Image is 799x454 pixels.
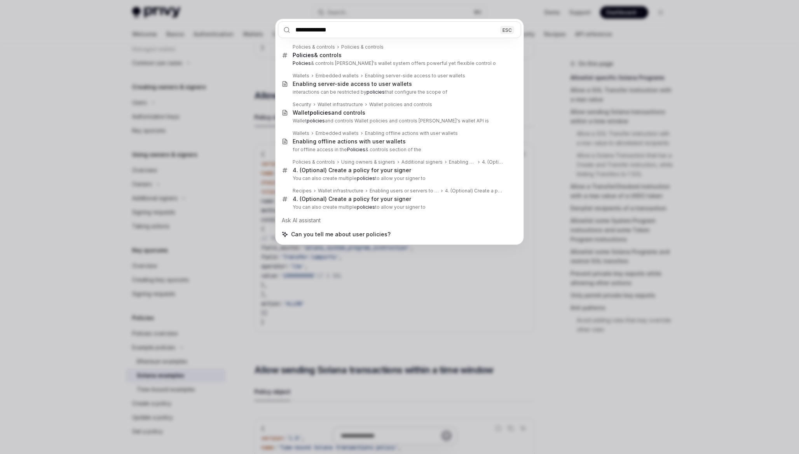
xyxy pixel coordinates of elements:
[293,52,314,58] b: Policies
[449,159,476,165] div: Enabling users or servers to execute transactions
[341,44,384,50] div: Policies & controls
[365,73,465,79] div: Enabling server-side access to user wallets
[357,175,375,181] b: policies
[293,159,335,165] div: Policies & controls
[293,204,505,210] p: You can also create multiple to allow your signer to
[293,109,365,116] div: Wallet and controls
[293,52,342,59] div: & controls
[365,130,458,136] div: Enabling offline actions with user wallets
[500,26,514,34] div: ESC
[341,159,395,165] div: Using owners & signers
[293,130,309,136] div: Wallets
[366,89,385,95] b: policies
[291,230,391,238] span: Can you tell me about user policies?
[318,188,363,194] div: Wallet infrastructure
[401,159,443,165] div: Additional signers
[370,188,439,194] div: Enabling users or servers to execute transactions
[369,101,432,108] div: Wallet policies and controls
[293,188,312,194] div: Recipes
[347,147,365,152] b: Policies
[357,204,375,210] b: policies
[318,101,363,108] div: Wallet infrastructure
[293,73,309,79] div: Wallets
[310,109,331,116] b: policies
[293,101,311,108] div: Security
[482,159,505,165] div: 4. (Optional) Create a policy for your signer
[293,175,505,182] p: You can also create multiple to allow your signer to
[307,118,325,124] b: policies
[293,60,505,66] p: & controls [PERSON_NAME]'s wallet system offers powerful yet flexible control o
[293,44,335,50] div: Policies & controls
[278,213,521,227] div: Ask AI assistant
[293,147,505,153] p: for offline access in the & controls section of the
[293,80,412,87] div: Enabling server-side access to user wallets
[293,89,505,95] p: interactions can be restricted by that configure the scope of
[316,73,359,79] div: Embedded wallets
[293,118,505,124] p: Wallet and controls Wallet policies and controls [PERSON_NAME]'s wallet API is
[293,196,411,203] div: 4. (Optional) Create a policy for your signer
[293,138,406,145] div: Enabling offline actions with user wallets
[293,60,311,66] b: Policies
[445,188,505,194] div: 4. (Optional) Create a policy for your signer
[316,130,359,136] div: Embedded wallets
[293,167,411,174] div: 4. (Optional) Create a policy for your signer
